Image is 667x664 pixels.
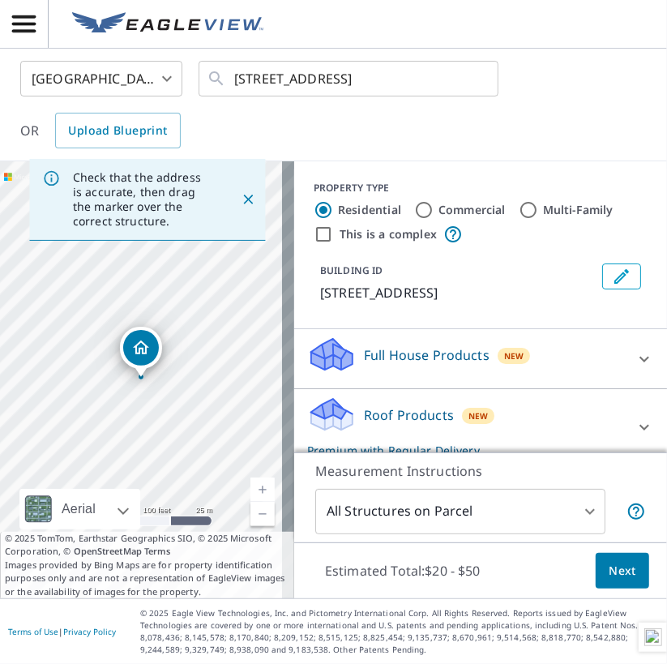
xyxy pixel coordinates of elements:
p: BUILDING ID [320,263,383,277]
span: Next [609,561,636,581]
p: | [8,627,116,636]
a: OpenStreetMap [74,545,142,557]
span: © 2025 TomTom, Earthstar Geographics SIO, © 2025 Microsoft Corporation, © [5,532,289,559]
img: EV Logo [72,12,263,36]
p: Check that the address is accurate, then drag the marker over the correct structure. [73,170,212,229]
button: Next [596,553,649,589]
a: Current Level 18, Zoom Out [250,502,275,526]
span: New [504,349,524,362]
a: Terms of Use [8,626,58,637]
div: Full House ProductsNew [307,336,654,382]
a: Upload Blueprint [55,113,180,148]
div: Aerial [19,489,140,529]
a: Current Level 18, Zoom In [250,478,275,502]
p: Premium with Regular Delivery [307,442,625,459]
p: Measurement Instructions [315,461,646,481]
label: Commercial [438,202,506,218]
div: Dropped pin, building 1, Residential property, 270 Union School Rd NW Shallotte, NC 28470 [120,327,162,377]
a: Terms [144,545,171,557]
div: All Structures on Parcel [315,489,605,534]
span: Upload Blueprint [68,121,167,141]
a: Privacy Policy [63,626,116,637]
p: [STREET_ADDRESS] [320,283,596,302]
p: Full House Products [364,345,490,365]
div: PROPERTY TYPE [314,181,648,195]
p: Estimated Total: $20 - $50 [312,553,494,589]
label: Residential [338,202,401,218]
div: Roof ProductsNewPremium with Regular Delivery [307,396,654,459]
div: Aerial [57,489,100,529]
button: Close [237,189,259,210]
div: [GEOGRAPHIC_DATA] [20,56,182,101]
button: Edit building 1 [602,263,641,289]
label: Multi-Family [543,202,614,218]
input: Search by address or latitude-longitude [234,56,465,101]
p: Roof Products [364,405,454,425]
label: This is a complex [340,226,437,242]
span: Your report will include each building or structure inside the parcel boundary. In some cases, du... [626,502,646,521]
span: New [468,409,489,422]
div: OR [20,113,181,148]
p: © 2025 Eagle View Technologies, Inc. and Pictometry International Corp. All Rights Reserved. Repo... [140,607,659,656]
a: EV Logo [62,2,273,46]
